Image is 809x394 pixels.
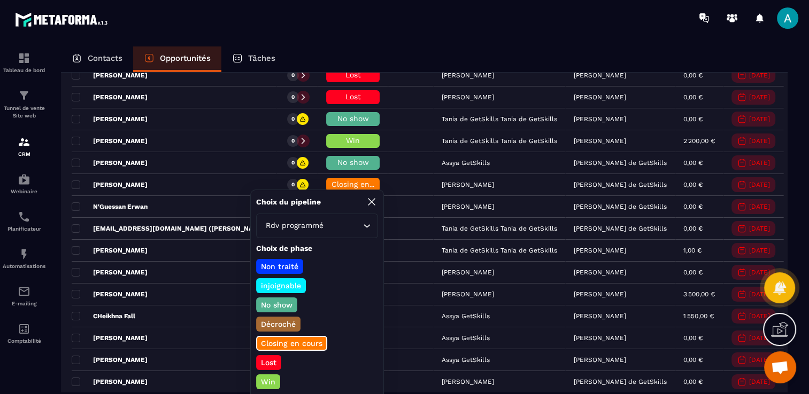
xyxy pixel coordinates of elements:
[683,225,703,232] p: 0,00 €
[3,263,45,269] p: Automatisations
[18,248,30,261] img: automations
[749,225,770,232] p: [DATE]
[574,269,626,276] p: [PERSON_NAME]
[749,181,770,188] p: [DATE]
[3,338,45,344] p: Comptabilité
[574,290,626,298] p: [PERSON_NAME]
[749,334,770,342] p: [DATE]
[259,338,324,349] p: Closing en cours
[72,246,148,255] p: [PERSON_NAME]
[256,197,321,207] p: Choix du pipeline
[3,44,45,81] a: formationformationTableau de bord
[683,269,703,276] p: 0,00 €
[3,128,45,165] a: formationformationCRM
[72,202,148,211] p: N'Guessan Erwan
[3,151,45,157] p: CRM
[683,93,703,101] p: 0,00 €
[72,115,148,123] p: [PERSON_NAME]
[256,243,378,254] p: Choix de phase
[683,247,702,254] p: 1,00 €
[18,136,30,148] img: formation
[683,72,703,79] p: 0,00 €
[18,89,30,102] img: formation
[749,115,770,123] p: [DATE]
[3,314,45,352] a: accountantaccountantComptabilité
[291,159,295,167] p: 0
[133,46,221,72] a: Opportunités
[291,93,295,101] p: 0
[683,312,714,320] p: 1 550,00 €
[72,137,148,145] p: [PERSON_NAME]
[749,137,770,145] p: [DATE]
[749,247,770,254] p: [DATE]
[72,377,148,386] p: [PERSON_NAME]
[574,137,626,145] p: [PERSON_NAME]
[683,334,703,342] p: 0,00 €
[72,312,135,320] p: CHeikhna Fall
[259,280,303,291] p: injoignable
[72,224,268,233] p: [EMAIL_ADDRESS][DOMAIN_NAME] ([PERSON_NAME])
[3,67,45,73] p: Tableau de bord
[3,81,45,128] a: formationformationTunnel de vente Site web
[574,115,626,123] p: [PERSON_NAME]
[72,180,148,189] p: [PERSON_NAME]
[72,159,148,167] p: [PERSON_NAME]
[574,356,626,364] p: [PERSON_NAME]
[160,53,211,63] p: Opportunités
[72,290,148,298] p: [PERSON_NAME]
[683,159,703,167] p: 0,00 €
[574,225,667,232] p: [PERSON_NAME] de GetSkills
[256,214,378,238] div: Search for option
[3,301,45,306] p: E-mailing
[291,137,295,145] p: 0
[3,202,45,240] a: schedulerschedulerPlanificateur
[221,46,286,72] a: Tâches
[574,334,626,342] p: [PERSON_NAME]
[259,300,294,310] p: No show
[326,220,360,232] input: Search for option
[72,93,148,101] p: [PERSON_NAME]
[18,285,30,298] img: email
[72,71,148,80] p: [PERSON_NAME]
[574,203,667,210] p: [PERSON_NAME] de GetSkills
[263,220,326,232] span: Rdv programmé
[683,356,703,364] p: 0,00 €
[574,312,626,320] p: [PERSON_NAME]
[683,203,703,210] p: 0,00 €
[683,378,703,385] p: 0,00 €
[574,378,667,385] p: [PERSON_NAME] de GetSkills
[72,356,148,364] p: [PERSON_NAME]
[749,378,770,385] p: [DATE]
[291,115,295,123] p: 0
[683,181,703,188] p: 0,00 €
[248,53,275,63] p: Tâches
[345,92,361,101] span: Lost
[3,188,45,194] p: Webinaire
[72,268,148,277] p: [PERSON_NAME]
[749,312,770,320] p: [DATE]
[337,158,369,167] span: No show
[18,52,30,65] img: formation
[574,247,626,254] p: [PERSON_NAME]
[683,137,715,145] p: 2 200,00 €
[3,226,45,232] p: Planificateur
[18,210,30,223] img: scheduler
[3,240,45,277] a: automationsautomationsAutomatisations
[764,351,796,383] div: Ouvrir le chat
[259,319,297,329] p: Décroché
[88,53,122,63] p: Contacts
[15,10,111,29] img: logo
[259,261,300,272] p: Non traité
[749,203,770,210] p: [DATE]
[574,159,667,167] p: [PERSON_NAME] de GetSkills
[574,72,626,79] p: [PERSON_NAME]
[3,105,45,120] p: Tunnel de vente Site web
[574,93,626,101] p: [PERSON_NAME]
[332,180,392,188] span: Closing en cours
[683,115,703,123] p: 0,00 €
[749,269,770,276] p: [DATE]
[574,181,667,188] p: [PERSON_NAME] de GetSkills
[291,181,295,188] p: 0
[259,357,278,368] p: Lost
[72,334,148,342] p: [PERSON_NAME]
